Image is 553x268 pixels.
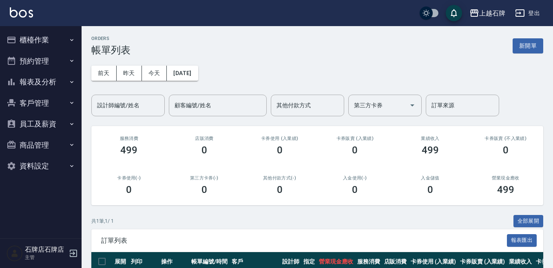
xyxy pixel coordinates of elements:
button: 登出 [512,6,543,21]
h3: 0 [277,184,283,195]
img: Logo [10,7,33,18]
a: 新開單 [513,42,543,49]
button: 全部展開 [513,215,544,228]
button: 報表匯出 [507,234,537,247]
button: 前天 [91,66,117,81]
h2: 第三方卡券(-) [177,175,232,181]
h3: 0 [201,184,207,195]
p: 主管 [25,254,66,261]
button: 上越石牌 [466,5,509,22]
h3: 服務消費 [101,136,157,141]
h2: 其他付款方式(-) [252,175,307,181]
h2: 入金使用(-) [327,175,383,181]
h3: 0 [503,144,509,156]
button: 員工及薪資 [3,113,78,135]
h2: 業績收入 [403,136,458,141]
h3: 0 [201,144,207,156]
h2: 卡券販賣 (入業績) [327,136,383,141]
button: [DATE] [167,66,198,81]
h3: 499 [120,144,137,156]
button: 商品管理 [3,135,78,156]
button: 報表及分析 [3,71,78,93]
h2: 營業現金應收 [478,175,533,181]
h3: 0 [352,184,358,195]
a: 報表匯出 [507,236,537,244]
button: 新開單 [513,38,543,53]
h3: 499 [497,184,514,195]
button: Open [406,99,419,112]
button: 資料設定 [3,155,78,177]
p: 共 1 筆, 1 / 1 [91,217,114,225]
h2: 卡券使用 (入業績) [252,136,307,141]
h5: 石牌店石牌店 [25,246,66,254]
h3: 0 [277,144,283,156]
h3: 帳單列表 [91,44,131,56]
h3: 499 [422,144,439,156]
h3: 0 [352,144,358,156]
img: Person [7,245,23,261]
span: 訂單列表 [101,237,507,245]
button: 今天 [142,66,167,81]
h3: 0 [427,184,433,195]
h2: 店販消費 [177,136,232,141]
h2: ORDERS [91,36,131,41]
h2: 卡券販賣 (不入業績) [478,136,533,141]
h2: 入金儲值 [403,175,458,181]
h2: 卡券使用(-) [101,175,157,181]
button: 預約管理 [3,51,78,72]
button: save [446,5,462,21]
button: 昨天 [117,66,142,81]
button: 客戶管理 [3,93,78,114]
h3: 0 [126,184,132,195]
div: 上越石牌 [479,8,505,18]
button: 櫃檯作業 [3,29,78,51]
